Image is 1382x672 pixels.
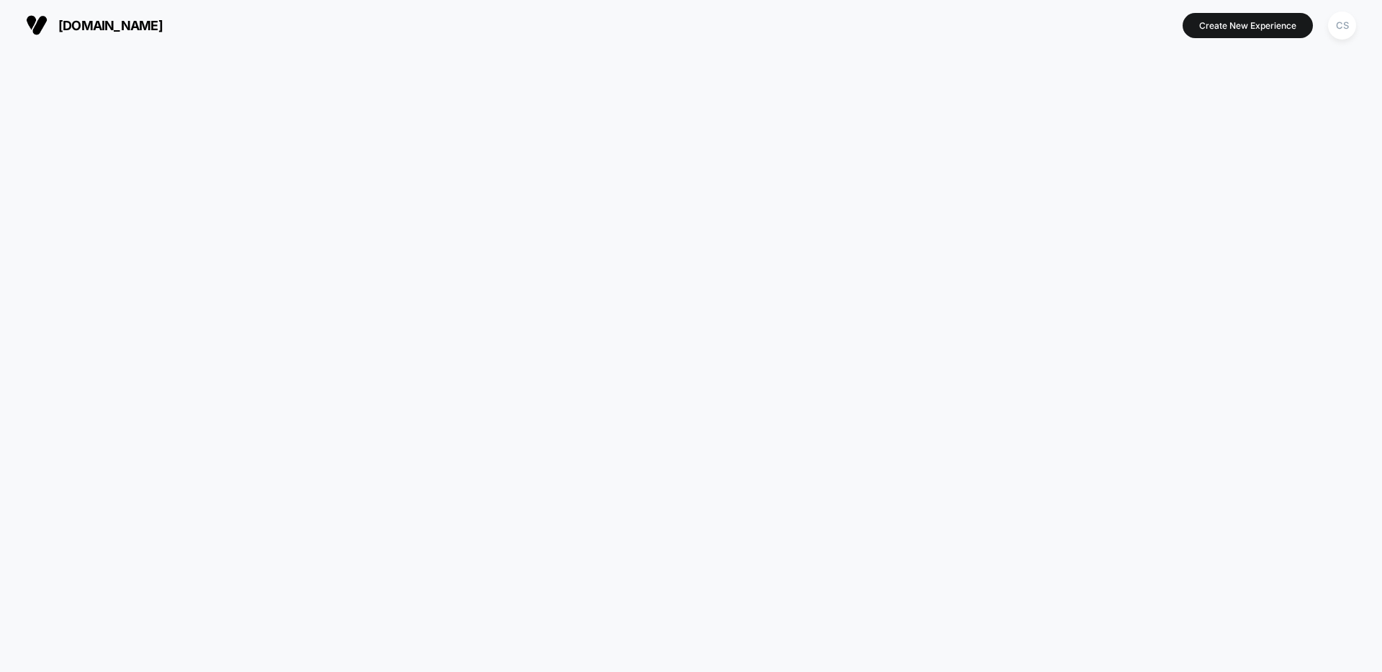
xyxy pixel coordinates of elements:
span: [DOMAIN_NAME] [58,18,163,33]
button: CS [1324,11,1360,40]
img: Visually logo [26,14,48,36]
div: CS [1328,12,1356,40]
button: [DOMAIN_NAME] [22,14,167,37]
button: Create New Experience [1183,13,1313,38]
